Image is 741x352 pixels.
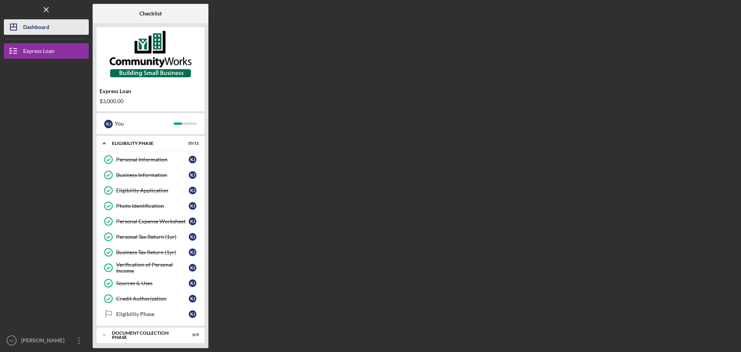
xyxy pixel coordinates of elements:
[100,229,201,245] a: Personal Tax Return (1yr)KJ
[115,117,174,130] div: You
[96,31,205,77] img: Product logo
[189,218,196,225] div: K J
[189,264,196,272] div: K J
[23,19,49,37] div: Dashboard
[100,306,201,322] a: Eligibility PhaseKJ
[189,248,196,256] div: K J
[189,295,196,303] div: K J
[100,183,201,198] a: Eligibility ApplicationKJ
[4,43,89,59] button: Express Loan
[116,262,189,274] div: Verification of Personal Income
[4,333,89,348] button: KJ[PERSON_NAME]
[116,311,189,317] div: Eligibility Phase
[100,245,201,260] a: Business Tax Return (1yr)KJ
[100,152,201,167] a: Personal InformationKJ
[19,333,69,350] div: [PERSON_NAME]
[189,187,196,194] div: K J
[116,218,189,224] div: Personal Expense Worksheet
[116,249,189,255] div: Business Tax Return (1yr)
[185,141,199,146] div: 10 / 11
[112,141,179,146] div: Eligibility Phase
[139,10,162,17] b: Checklist
[100,198,201,214] a: Photo IdentificationKJ
[100,98,201,104] div: $3,000.00
[189,171,196,179] div: K J
[100,291,201,306] a: Credit AuthorizationKJ
[189,202,196,210] div: K J
[100,275,201,291] a: Sources & UsesKJ
[116,280,189,286] div: Sources & Uses
[116,187,189,194] div: Eligibility Application
[189,310,196,318] div: K J
[189,156,196,163] div: K J
[4,19,89,35] button: Dashboard
[100,260,201,275] a: Verification of Personal IncomeKJ
[116,203,189,209] div: Photo Identification
[116,234,189,240] div: Personal Tax Return (1yr)
[189,279,196,287] div: K J
[116,156,189,163] div: Personal Information
[112,331,179,340] div: Document Collection Phase
[116,172,189,178] div: Business Information
[116,296,189,302] div: Credit Authorization
[189,233,196,241] div: K J
[100,88,201,94] div: Express Loan
[100,214,201,229] a: Personal Expense WorksheetKJ
[185,333,199,337] div: 0 / 9
[9,338,14,343] text: KJ
[100,167,201,183] a: Business InformationKJ
[23,43,54,61] div: Express Loan
[104,120,113,128] div: K J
